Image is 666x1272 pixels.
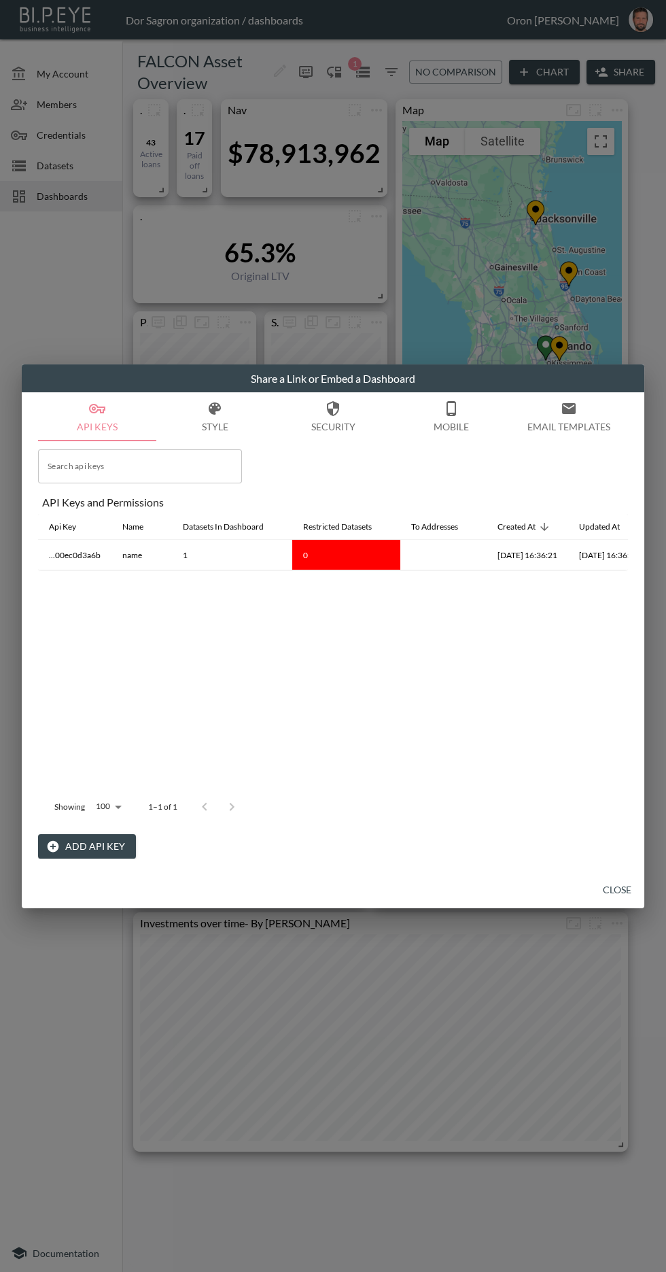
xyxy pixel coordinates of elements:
th: name [111,540,172,570]
p: Showing [54,801,85,812]
span: Api Key [49,519,94,535]
div: 100 [90,797,126,815]
div: To Addresses [411,519,458,535]
button: Close [595,878,639,903]
button: Security [274,392,392,441]
button: Style [156,392,275,441]
th: 0 [292,540,400,570]
span: To Addresses [411,519,476,535]
span: Datasets In Dashboard [183,519,281,535]
th: 2025-09-02, 16:36:31 [568,540,650,570]
button: Mobile [392,392,510,441]
button: Email Templates [510,392,628,441]
div: Datasets In Dashboard [183,519,264,535]
p: 1–1 of 1 [148,801,177,812]
span: Created At [497,519,553,535]
h2: Share a Link or Embed a Dashboard [22,364,644,393]
span: Updated At [579,519,637,535]
div: Api Key [49,519,76,535]
button: API Keys [38,392,156,441]
div: Name [122,519,143,535]
th: 2025-09-02, 16:36:21 [487,540,568,570]
th: 1 [172,540,292,570]
div: Restricted Datasets [303,519,372,535]
span: Name [122,519,161,535]
button: Add API Key [38,834,136,859]
div: API Keys and Permissions [42,496,628,509]
th: ...00ec0d3a6b [38,540,111,570]
div: Created At [497,519,536,535]
span: Restricted Datasets [303,519,389,535]
div: Updated At [579,519,620,535]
